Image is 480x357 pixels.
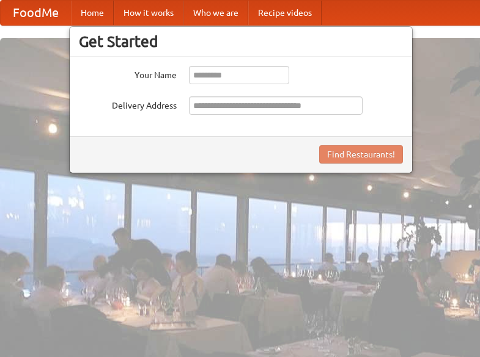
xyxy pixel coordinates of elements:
[71,1,114,25] a: Home
[79,66,177,81] label: Your Name
[79,96,177,112] label: Delivery Address
[114,1,183,25] a: How it works
[1,1,71,25] a: FoodMe
[248,1,322,25] a: Recipe videos
[183,1,248,25] a: Who we are
[79,32,403,51] h3: Get Started
[319,145,403,164] button: Find Restaurants!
